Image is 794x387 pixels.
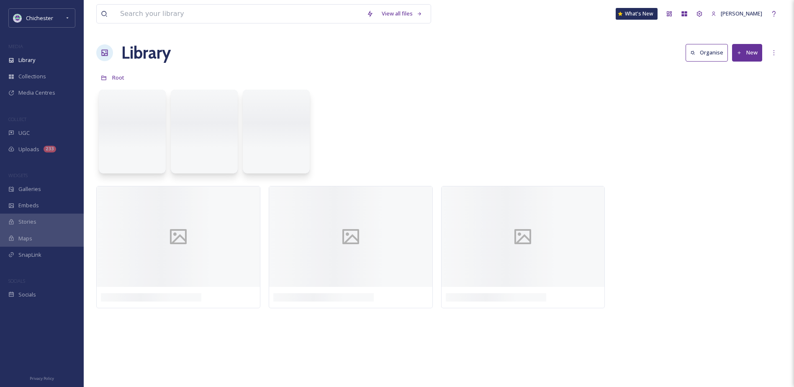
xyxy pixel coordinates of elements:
[8,116,26,122] span: COLLECT
[18,201,39,209] span: Embeds
[18,218,36,226] span: Stories
[44,146,56,152] div: 233
[8,172,28,178] span: WIDGETS
[378,5,427,22] a: View all files
[13,14,22,22] img: Logo_of_Chichester_District_Council.png
[18,185,41,193] span: Galleries
[18,235,32,243] span: Maps
[18,89,55,97] span: Media Centres
[121,40,171,65] a: Library
[8,43,23,49] span: MEDIA
[112,72,124,83] a: Root
[616,8,658,20] a: What's New
[30,373,54,383] a: Privacy Policy
[732,44,762,61] button: New
[18,145,39,153] span: Uploads
[116,5,362,23] input: Search your library
[686,44,728,61] button: Organise
[18,251,41,259] span: SnapLink
[18,56,35,64] span: Library
[721,10,762,17] span: [PERSON_NAME]
[18,129,30,137] span: UGC
[707,5,766,22] a: [PERSON_NAME]
[30,376,54,381] span: Privacy Policy
[26,14,53,22] span: Chichester
[18,72,46,80] span: Collections
[8,278,25,284] span: SOCIALS
[18,291,36,299] span: Socials
[112,74,124,81] span: Root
